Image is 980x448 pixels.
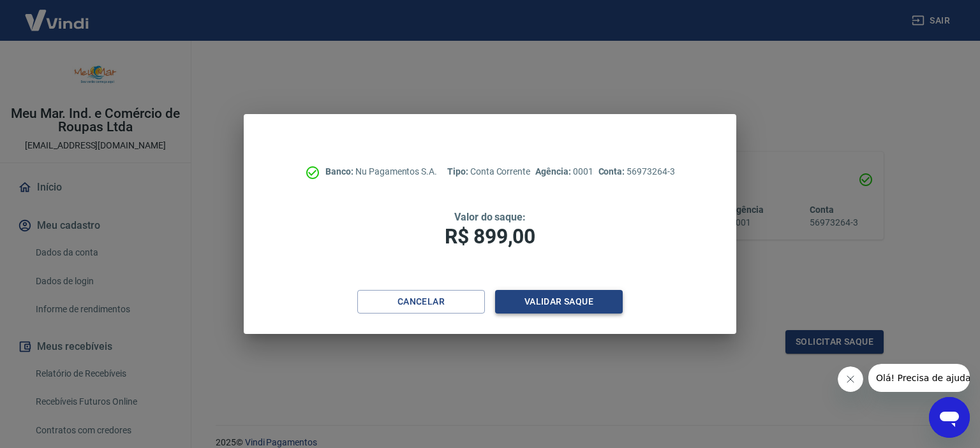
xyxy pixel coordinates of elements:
p: 0001 [535,165,593,178]
iframe: Mensagem da empresa [868,364,970,392]
iframe: Botão para abrir a janela de mensagens [929,397,970,438]
p: 56973264-3 [598,165,675,178]
iframe: Fechar mensagem [838,366,863,392]
button: Validar saque [495,290,623,314]
span: Olá! Precisa de ajuda? [8,9,107,19]
span: Conta: [598,166,627,177]
button: Cancelar [357,290,485,314]
span: Tipo: [447,166,470,177]
span: Banco: [325,166,355,177]
p: Conta Corrente [447,165,530,178]
p: Nu Pagamentos S.A. [325,165,437,178]
span: Agência: [535,166,573,177]
span: Valor do saque: [454,211,526,223]
span: R$ 899,00 [445,224,535,249]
